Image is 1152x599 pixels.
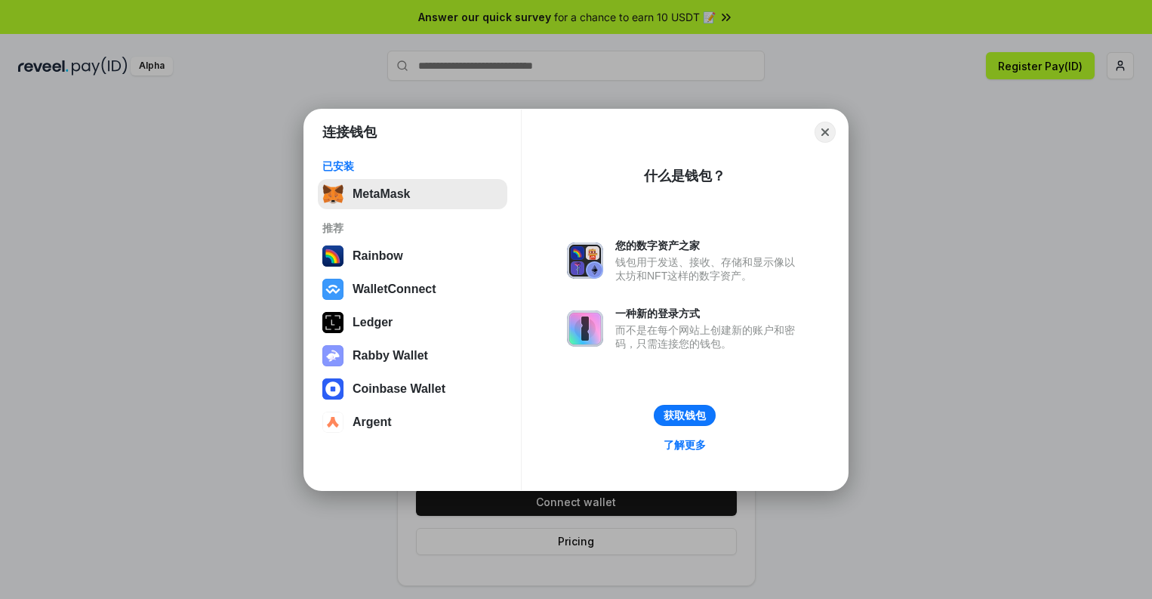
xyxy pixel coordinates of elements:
button: Rabby Wallet [318,341,507,371]
img: svg+xml,%3Csvg%20width%3D%22120%22%20height%3D%22120%22%20viewBox%3D%220%200%20120%20120%22%20fil... [322,245,343,267]
div: 了解更多 [664,438,706,452]
div: Rainbow [353,249,403,263]
div: 什么是钱包？ [644,167,725,185]
button: Ledger [318,307,507,338]
div: MetaMask [353,187,410,201]
button: 获取钱包 [654,405,716,426]
img: svg+xml,%3Csvg%20xmlns%3D%22http%3A%2F%2Fwww.w3.org%2F2000%2Fsvg%22%20fill%3D%22none%22%20viewBox... [567,310,603,347]
img: svg+xml,%3Csvg%20width%3D%2228%22%20height%3D%2228%22%20viewBox%3D%220%200%2028%2028%22%20fill%3D... [322,378,343,400]
div: 您的数字资产之家 [615,239,802,252]
img: svg+xml,%3Csvg%20xmlns%3D%22http%3A%2F%2Fwww.w3.org%2F2000%2Fsvg%22%20fill%3D%22none%22%20viewBox... [567,242,603,279]
div: Rabby Wallet [353,349,428,363]
button: Close [815,122,836,143]
button: Coinbase Wallet [318,374,507,404]
img: svg+xml,%3Csvg%20width%3D%2228%22%20height%3D%2228%22%20viewBox%3D%220%200%2028%2028%22%20fill%3D... [322,279,343,300]
div: 而不是在每个网站上创建新的账户和密码，只需连接您的钱包。 [615,323,802,350]
button: Argent [318,407,507,437]
div: 推荐 [322,221,503,235]
button: Rainbow [318,241,507,271]
div: WalletConnect [353,283,436,296]
button: MetaMask [318,179,507,209]
div: 获取钱包 [664,409,706,422]
h1: 连接钱包 [322,123,377,141]
img: svg+xml,%3Csvg%20xmlns%3D%22http%3A%2F%2Fwww.w3.org%2F2000%2Fsvg%22%20fill%3D%22none%22%20viewBox... [322,345,343,366]
div: 一种新的登录方式 [615,307,802,320]
a: 了解更多 [655,435,715,455]
div: Ledger [353,316,393,329]
img: svg+xml,%3Csvg%20fill%3D%22none%22%20height%3D%2233%22%20viewBox%3D%220%200%2035%2033%22%20width%... [322,184,343,205]
img: svg+xml,%3Csvg%20xmlns%3D%22http%3A%2F%2Fwww.w3.org%2F2000%2Fsvg%22%20width%3D%2228%22%20height%3... [322,312,343,333]
div: 已安装 [322,159,503,173]
div: Coinbase Wallet [353,382,445,396]
button: WalletConnect [318,274,507,304]
div: 钱包用于发送、接收、存储和显示像以太坊和NFT这样的数字资产。 [615,255,802,283]
img: svg+xml,%3Csvg%20width%3D%2228%22%20height%3D%2228%22%20viewBox%3D%220%200%2028%2028%22%20fill%3D... [322,412,343,433]
div: Argent [353,415,392,429]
